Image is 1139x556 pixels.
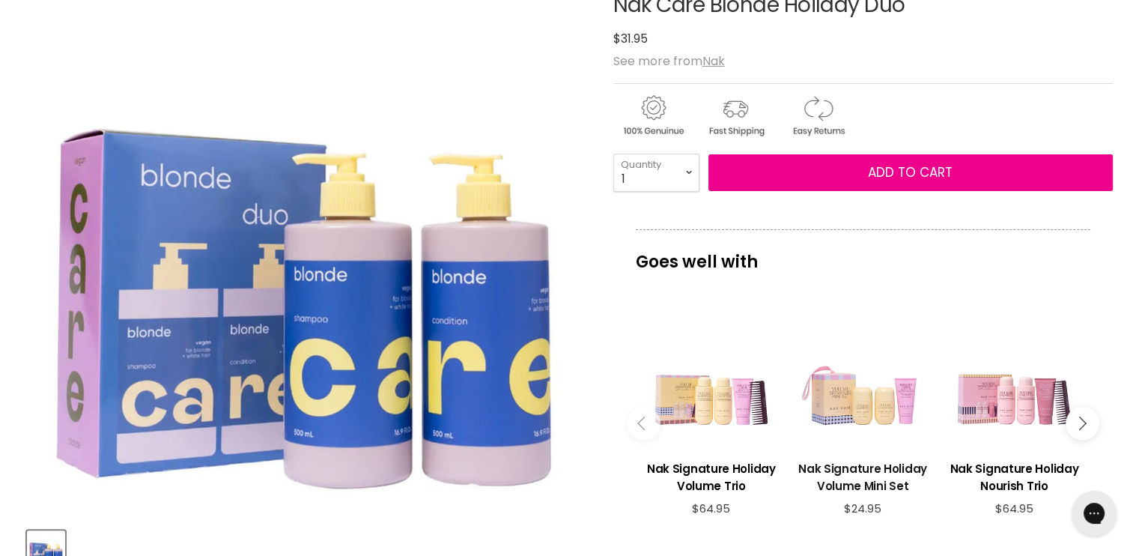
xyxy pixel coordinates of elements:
[643,449,780,502] a: View product:Nak Signature Holiday Volume Trio
[696,93,775,139] img: shipping.gif
[995,501,1033,516] span: $64.95
[795,460,931,495] h3: Nak Signature Holiday Volume Mini Set
[636,229,1090,279] p: Goes well with
[702,52,725,70] a: Nak
[778,93,857,139] img: returns.gif
[844,501,881,516] span: $24.95
[613,52,725,70] span: See more from
[708,154,1113,192] button: Add to cart
[946,460,1082,495] h3: Nak Signature Holiday Nourish Trio
[795,449,931,502] a: View product:Nak Signature Holiday Volume Mini Set
[1064,486,1124,541] iframe: Gorgias live chat messenger
[613,154,699,191] select: Quantity
[868,163,953,181] span: Add to cart
[613,30,648,47] span: $31.95
[613,93,693,139] img: genuine.gif
[946,449,1082,502] a: View product:Nak Signature Holiday Nourish Trio
[692,501,730,516] span: $64.95
[643,460,780,495] h3: Nak Signature Holiday Volume Trio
